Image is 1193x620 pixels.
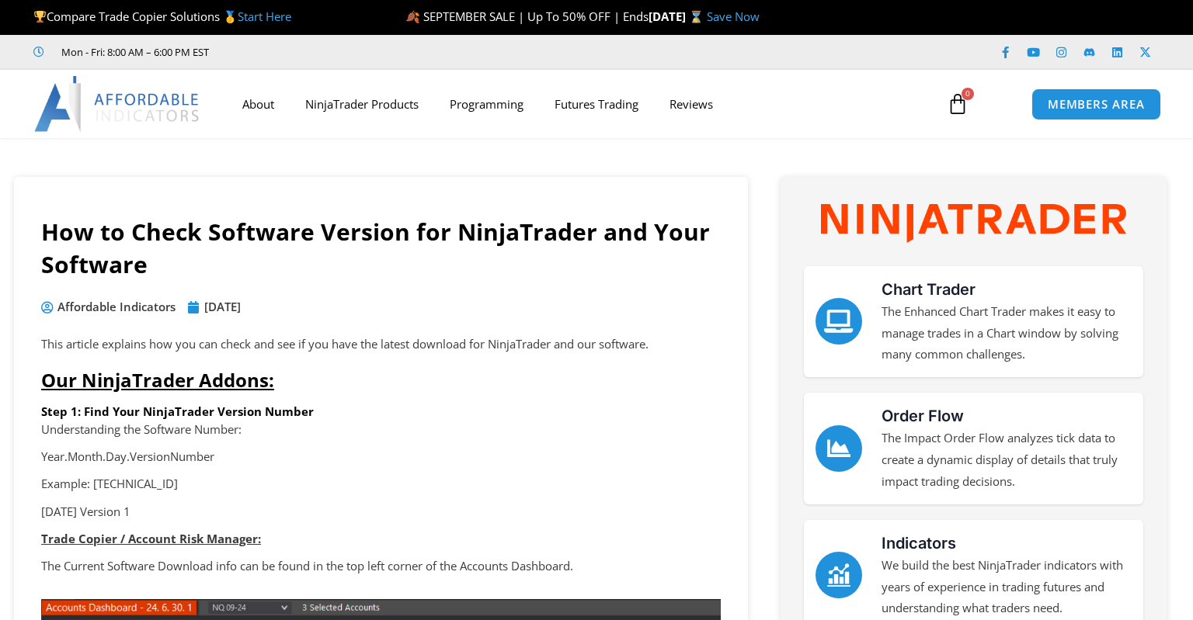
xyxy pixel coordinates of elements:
[41,404,721,419] h6: Step 1: Find Your NinjaTrader Version Number
[1031,88,1161,120] a: MEMBERS AREA
[923,81,992,126] a: 0
[204,299,241,314] time: [DATE]
[405,9,649,24] span: 🍂 SEPTEMBER SALE | Up To 50% OFF | Ends
[227,86,290,122] a: About
[41,334,721,355] p: This article explains how you can check and see if you have the latest download for NinjaTrader a...
[290,86,434,122] a: NinjaTrader Products
[41,446,721,468] p: Year.Month.Day.VersionNumber
[1048,99,1145,110] span: MEMBERS AREA
[882,407,964,425] a: Order Flow
[41,216,721,281] h1: How to Check Software Version for NinjaTrader and Your Software
[34,76,201,132] img: LogoAI | Affordable Indicators – NinjaTrader
[227,86,931,122] nav: Menu
[41,556,721,577] p: The Current Software Download info can be found in the top left corner of the Accounts Dashboard.
[816,425,862,472] a: Order Flow
[41,501,721,523] p: [DATE] Version 1
[707,9,760,24] a: Save Now
[816,552,862,598] a: Indicators
[238,9,291,24] a: Start Here
[41,367,274,393] span: Our NinjaTrader Addons:
[962,88,974,100] span: 0
[649,9,707,24] strong: [DATE] ⌛
[434,86,539,122] a: Programming
[41,419,721,441] p: Understanding the Software Number:
[821,204,1126,243] img: NinjaTrader Wordmark color RGB | Affordable Indicators – NinjaTrader
[539,86,654,122] a: Futures Trading
[41,473,721,495] p: Example: [TECHNICAL_ID]
[231,44,464,60] iframe: Customer reviews powered by Trustpilot
[57,43,209,61] span: Mon - Fri: 8:00 AM – 6:00 PM EST
[882,428,1132,493] p: The Impact Order Flow analyzes tick data to create a dynamic display of details that truly impact...
[882,280,976,299] a: Chart Trader
[882,301,1132,366] p: The Enhanced Chart Trader makes it easy to manage trades in a Chart window by solving many common...
[654,86,729,122] a: Reviews
[34,11,46,23] img: 🏆
[54,296,176,318] span: Affordable Indicators
[33,9,291,24] span: Compare Trade Copier Solutions 🥇
[41,531,261,546] strong: Trade Copier / Account Risk Manager:
[882,534,956,552] a: Indicators
[816,298,862,345] a: Chart Trader
[882,555,1132,620] p: We build the best NinjaTrader indicators with years of experience in trading futures and understa...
